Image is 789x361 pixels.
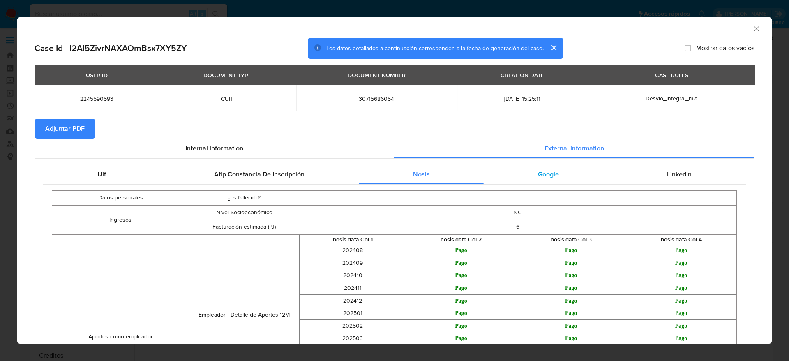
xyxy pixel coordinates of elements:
[406,269,516,282] td: Pago
[299,319,406,332] td: 202502
[343,68,411,82] div: DOCUMENT NUMBER
[626,307,736,320] td: Pago
[299,190,736,205] td: -
[626,269,736,282] td: Pago
[544,143,604,153] span: External information
[667,169,692,179] span: Linkedin
[626,244,736,257] td: Pago
[626,332,736,345] td: Pago
[299,332,406,345] td: 202503
[45,120,85,138] span: Adjuntar PDF
[52,205,189,234] td: Ingresos
[299,220,736,234] td: 6
[516,294,626,307] td: Pago
[516,332,626,345] td: Pago
[189,190,299,205] td: ¿Es fallecido?
[406,319,516,332] td: Pago
[44,95,149,102] span: 2245590593
[406,235,516,244] th: nosis.data.Col 2
[516,307,626,320] td: Pago
[299,244,406,257] td: 202408
[299,307,406,320] td: 202501
[189,205,299,220] td: Nivel Socioeconómico
[326,44,544,52] span: Los datos detallados a continuación corresponden a la fecha de generación del caso.
[299,235,406,244] th: nosis.data.Col 1
[299,294,406,307] td: 202412
[467,95,578,102] span: [DATE] 15:25:11
[516,235,626,244] th: nosis.data.Col 3
[299,257,406,269] td: 202409
[168,95,286,102] span: CUIT
[646,94,697,102] span: Desvio_integral_mla
[406,307,516,320] td: Pago
[35,43,187,53] h2: Case Id - l2Al5ZivrNAXAOmBsx7XY5ZY
[52,190,189,205] td: Datos personales
[198,68,256,82] div: DOCUMENT TYPE
[406,332,516,345] td: Pago
[516,282,626,294] td: Pago
[185,143,243,153] span: Internal information
[538,169,559,179] span: Google
[306,95,447,102] span: 30715686054
[406,294,516,307] td: Pago
[626,235,736,244] th: nosis.data.Col 4
[752,25,760,32] button: Cerrar ventana
[626,294,736,307] td: Pago
[406,282,516,294] td: Pago
[516,269,626,282] td: Pago
[299,269,406,282] td: 202410
[214,169,305,179] span: Afip Constancia De Inscripción
[496,68,549,82] div: CREATION DATE
[516,319,626,332] td: Pago
[626,257,736,269] td: Pago
[43,164,746,184] div: Detailed external info
[685,45,691,51] input: Mostrar datos vacíos
[650,68,693,82] div: CASE RULES
[97,169,106,179] span: Uif
[406,244,516,257] td: Pago
[406,257,516,269] td: Pago
[17,17,772,344] div: closure-recommendation-modal
[626,282,736,294] td: Pago
[189,220,299,234] td: Facturación estimada (PJ)
[35,139,754,158] div: Detailed info
[35,119,95,139] button: Adjuntar PDF
[413,169,430,179] span: Nosis
[544,38,563,58] button: cerrar
[626,319,736,332] td: Pago
[516,257,626,269] td: Pago
[81,68,113,82] div: USER ID
[516,244,626,257] td: Pago
[696,44,754,52] span: Mostrar datos vacíos
[299,205,736,220] td: NC
[299,282,406,294] td: 202411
